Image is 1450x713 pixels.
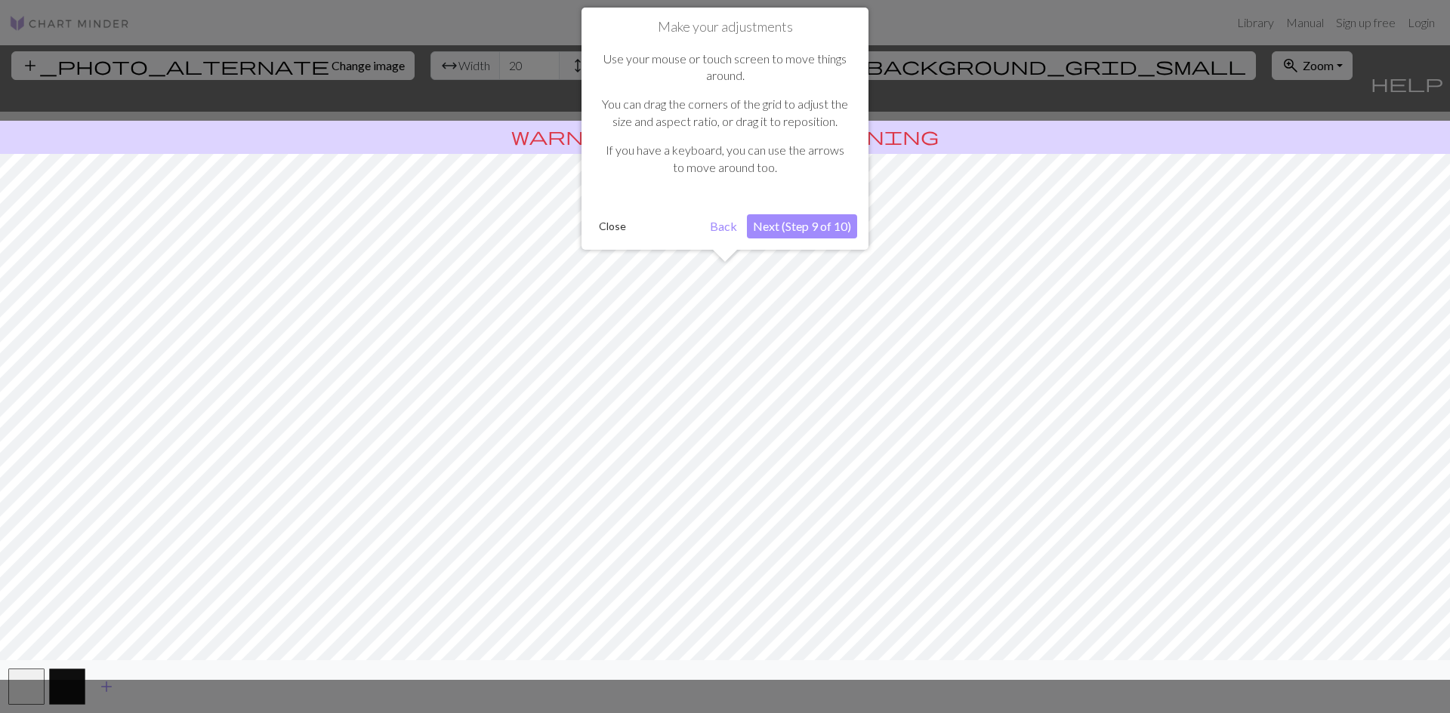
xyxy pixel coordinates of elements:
h1: Make your adjustments [593,19,857,35]
p: Use your mouse or touch screen to move things around. [600,51,850,85]
button: Close [593,215,632,238]
div: Make your adjustments [582,8,868,250]
button: Next (Step 9 of 10) [747,214,857,238]
p: If you have a keyboard, you can use the arrows to move around too. [600,142,850,176]
button: Back [704,214,743,238]
p: You can drag the corners of the grid to adjust the size and aspect ratio, or drag it to reposition. [600,96,850,130]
